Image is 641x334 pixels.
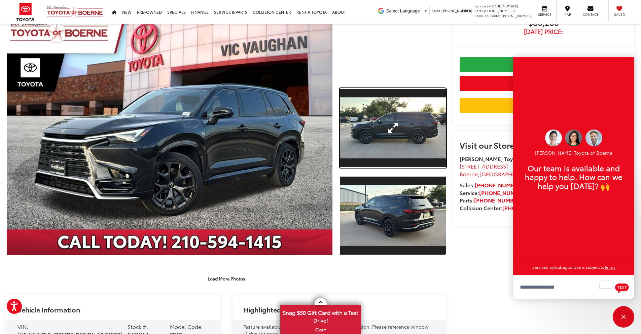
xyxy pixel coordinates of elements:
span: Sales [432,8,440,13]
span: Map [560,12,575,17]
span: [PHONE_NUMBER] [502,13,533,18]
img: 2024 Lexus TX 500h F SPORT Premium [3,8,335,257]
span: Contact [582,12,598,17]
span: [PHONE_NUMBER] [487,3,518,8]
span: Model Code: [170,323,203,330]
button: Get Price Now [460,76,628,91]
strong: [PERSON_NAME] Toyota of Boerne [460,155,547,162]
img: Operator 1 [565,129,582,146]
span: Select Language [386,8,420,13]
svg: Text [615,283,629,293]
strong: Service: [460,189,527,196]
a: [PHONE_NUMBER] [502,204,550,212]
span: Serviced by [532,264,554,270]
img: Operator 2 [545,129,562,146]
strong: Sales: [460,181,523,189]
span: [PHONE_NUMBER] [484,8,515,13]
strong: Collision Center: [460,204,550,212]
h2: Highlighted Features [243,306,310,313]
span: Collision Center [474,13,501,18]
a: [PHONE_NUMBER] [479,189,527,196]
a: Expand Photo 0 [7,9,332,255]
a: Expand Photo 2 [340,176,446,256]
span: Snag $50 Gift Card with a Test Drive! [281,305,360,326]
span: [PHONE_NUMBER] [441,8,472,13]
span: Parts [474,8,483,13]
p: [PERSON_NAME] Toyota of Boerne [520,150,628,156]
span: Use is subject to [573,264,604,270]
span: Saved [612,12,627,17]
button: Load More Photos [203,272,250,284]
a: Check Availability [460,57,628,72]
a: [PHONE_NUMBER] [474,196,522,204]
img: Vic Vaughan Toyota of Boerne [46,5,104,19]
button: Toggle Chat Window [613,306,634,328]
span: Stock #: [128,323,148,330]
a: Expand Photo 1 [340,88,446,168]
p: Our team is available and happy to help. How can we help you [DATE]? 🙌 [520,163,628,190]
span: Boerne [460,170,478,178]
span: VIN: [17,323,28,330]
div: Close [613,306,634,328]
span: [GEOGRAPHIC_DATA] [479,170,536,178]
a: Select Language​ [386,8,428,13]
span: [DATE] Price: [460,28,628,35]
span: Service [474,3,486,8]
textarea: To enrich screen reader interactions, please activate Accessibility in Grammarly extension settings [513,275,634,299]
a: [PHONE_NUMBER] [475,181,523,189]
span: Service [537,12,552,17]
span: ▼ [424,8,428,13]
strong: Parts: [460,196,522,204]
h2: Visit our Store [460,141,628,149]
img: Operator 3 [585,129,602,146]
button: Chat with SMS [613,280,631,295]
h2: Vehicle Information [17,306,80,313]
a: [STREET_ADDRESS] Boerne,[GEOGRAPHIC_DATA] 78006 [460,162,552,178]
img: 2024 Lexus TX 500h F SPORT Premium [339,185,447,246]
a: Terms [604,264,615,270]
img: 2024 Lexus TX 500h F SPORT Premium [339,97,447,158]
span: , [460,170,552,178]
a: Gubagoo. [554,264,573,270]
div: View Full-Motion Video [340,9,446,80]
span: [STREET_ADDRESS] [460,162,508,170]
a: Value Your Trade [460,98,628,113]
